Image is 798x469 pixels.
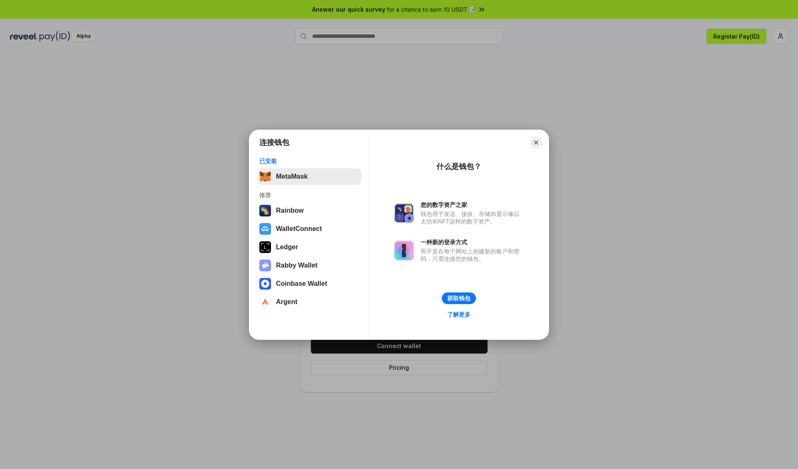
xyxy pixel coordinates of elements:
[257,202,361,219] button: Rainbow
[276,298,298,306] div: Argent
[259,138,289,147] h1: 连接钱包
[394,203,414,223] img: svg+xml,%3Csvg%20xmlns%3D%22http%3A%2F%2Fwww.w3.org%2F2000%2Fsvg%22%20fill%3D%22none%22%20viewBox...
[259,205,271,216] img: svg+xml,%3Csvg%20width%3D%22120%22%20height%3D%22120%22%20viewBox%3D%220%200%20120%20120%22%20fil...
[259,192,359,199] div: 推荐
[257,294,361,310] button: Argent
[276,207,304,214] div: Rainbow
[259,278,271,290] img: svg+xml,%3Csvg%20width%3D%2228%22%20height%3D%2228%22%20viewBox%3D%220%200%2028%2028%22%20fill%3D...
[276,173,308,180] div: MetaMask
[257,221,361,237] button: WalletConnect
[421,248,524,263] div: 而不是在每个网站上创建新的账户和密码，只需连接您的钱包。
[259,223,271,235] img: svg+xml,%3Csvg%20width%3D%2228%22%20height%3D%2228%22%20viewBox%3D%220%200%2028%2028%22%20fill%3D...
[394,241,414,260] img: svg+xml,%3Csvg%20xmlns%3D%22http%3A%2F%2Fwww.w3.org%2F2000%2Fsvg%22%20fill%3D%22none%22%20viewBox...
[257,239,361,255] button: Ledger
[259,260,271,271] img: svg+xml,%3Csvg%20xmlns%3D%22http%3A%2F%2Fwww.w3.org%2F2000%2Fsvg%22%20fill%3D%22none%22%20viewBox...
[442,292,476,304] button: 获取钱包
[259,241,271,253] img: svg+xml,%3Csvg%20xmlns%3D%22http%3A%2F%2Fwww.w3.org%2F2000%2Fsvg%22%20width%3D%2228%22%20height%3...
[442,309,475,320] a: 了解更多
[421,201,524,209] div: 您的数字资产之家
[257,275,361,292] button: Coinbase Wallet
[259,157,359,165] div: 已安装
[436,162,481,172] div: 什么是钱包？
[259,296,271,308] img: svg+xml,%3Csvg%20width%3D%2228%22%20height%3D%2228%22%20viewBox%3D%220%200%2028%2028%22%20fill%3D...
[276,243,298,251] div: Ledger
[259,171,271,182] img: svg+xml,%3Csvg%20fill%3D%22none%22%20height%3D%2233%22%20viewBox%3D%220%200%2035%2033%22%20width%...
[421,210,524,225] div: 钱包用于发送、接收、存储和显示像以太坊和NFT这样的数字资产。
[276,280,327,287] div: Coinbase Wallet
[276,262,318,269] div: Rabby Wallet
[257,257,361,274] button: Rabby Wallet
[447,295,470,302] div: 获取钱包
[447,311,470,318] div: 了解更多
[257,168,361,185] button: MetaMask
[276,225,322,233] div: WalletConnect
[421,238,524,246] div: 一种新的登录方式
[530,137,542,148] button: Close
